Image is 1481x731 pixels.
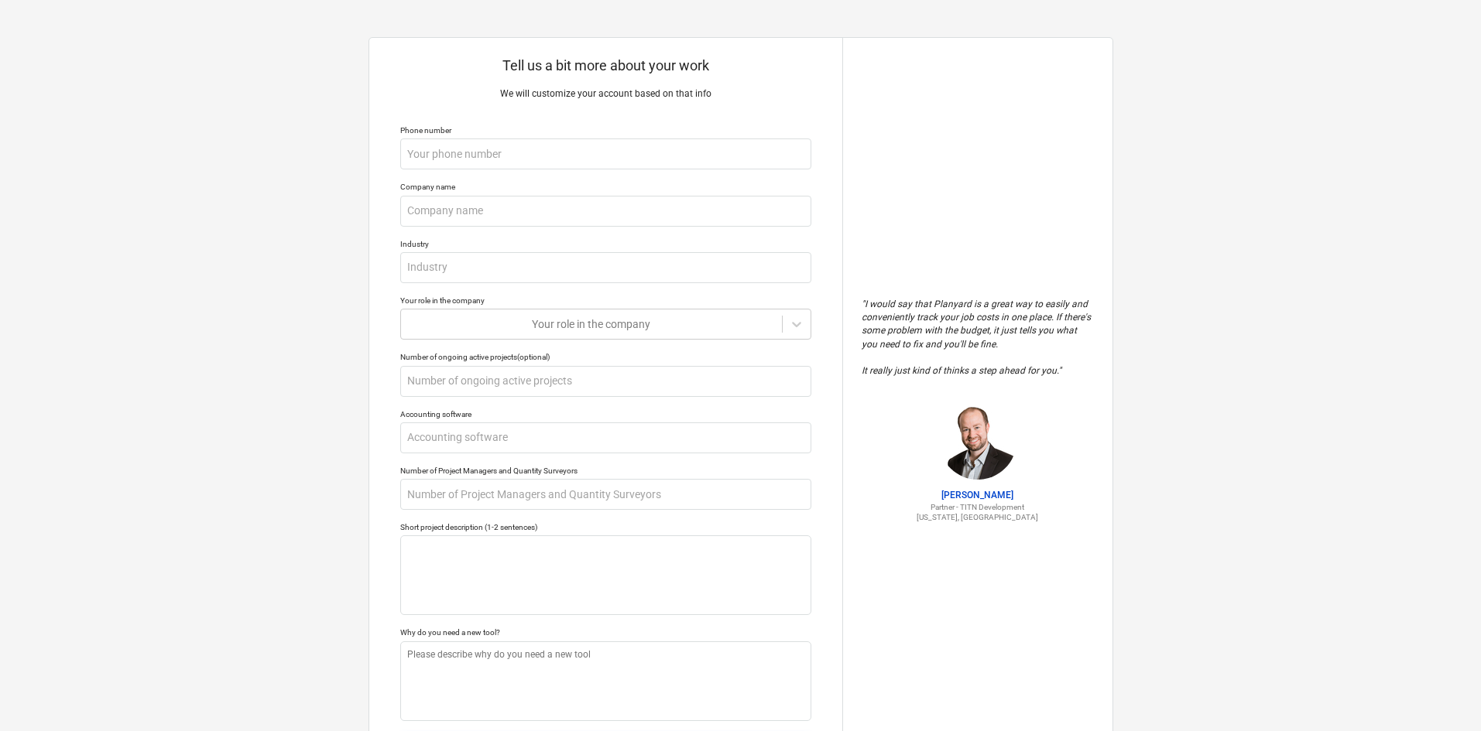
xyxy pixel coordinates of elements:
div: Your role in the company [400,295,811,306]
p: We will customize your account based on that info [400,87,811,101]
div: Short project description (1-2 sentences) [400,522,811,532]
input: Number of ongoing active projects [400,366,811,397]
div: Industry [400,239,811,249]
p: Partner - TITN Development [862,502,1094,512]
input: Company name [400,196,811,227]
input: Industry [400,252,811,283]
input: Your phone number [400,138,811,169]
p: Tell us a bit more about your work [400,56,811,75]
div: Number of Project Managers and Quantity Surveyors [400,466,811,476]
img: Jordan Cohen [939,402,1016,480]
input: Number of Project Managers and Quantity Surveyors [400,479,811,510]
div: Company name [400,182,811,192]
div: Why do you need a new tool? [400,627,811,637]
div: Number of ongoing active projects (optional) [400,352,811,362]
iframe: Chat Widget [1404,657,1481,731]
input: Accounting software [400,422,811,453]
p: " I would say that Planyard is a great way to easily and conveniently track your job costs in one... [862,298,1094,377]
div: Accounting software [400,409,811,419]
p: [US_STATE], [GEOGRAPHIC_DATA] [862,512,1094,522]
div: Phone number [400,125,811,135]
p: [PERSON_NAME] [862,489,1094,502]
